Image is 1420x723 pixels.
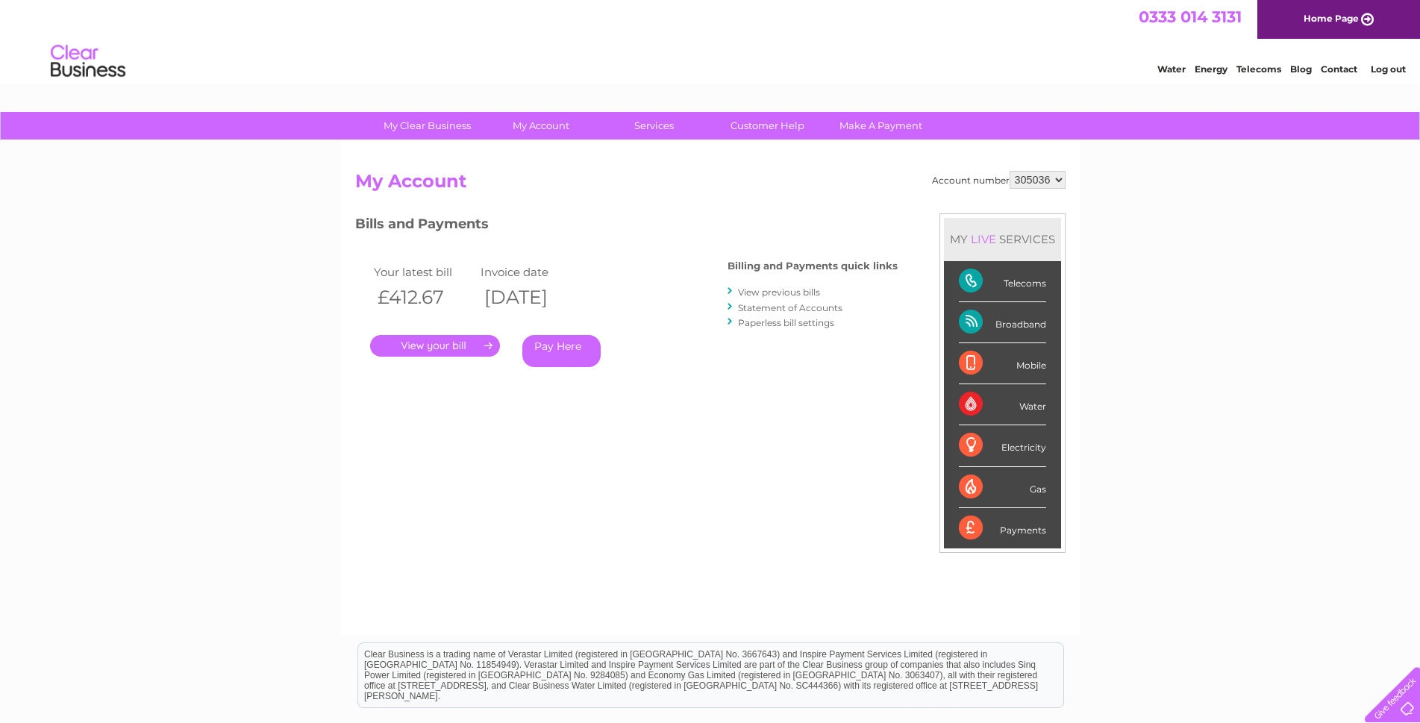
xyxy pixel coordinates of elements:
[959,302,1046,343] div: Broadband
[370,335,500,357] a: .
[522,335,601,367] a: Pay Here
[959,508,1046,548] div: Payments
[728,260,898,272] h4: Billing and Payments quick links
[355,171,1066,199] h2: My Account
[738,317,834,328] a: Paperless bill settings
[959,467,1046,508] div: Gas
[1321,63,1357,75] a: Contact
[370,282,478,313] th: £412.67
[968,232,999,246] div: LIVE
[355,213,898,240] h3: Bills and Payments
[1236,63,1281,75] a: Telecoms
[932,171,1066,189] div: Account number
[959,425,1046,466] div: Electricity
[959,384,1046,425] div: Water
[1139,7,1242,26] a: 0333 014 3131
[479,112,602,140] a: My Account
[706,112,829,140] a: Customer Help
[738,287,820,298] a: View previous bills
[592,112,716,140] a: Services
[1290,63,1312,75] a: Blog
[477,262,584,282] td: Invoice date
[1371,63,1406,75] a: Log out
[944,218,1061,260] div: MY SERVICES
[1195,63,1227,75] a: Energy
[819,112,942,140] a: Make A Payment
[370,262,478,282] td: Your latest bill
[366,112,489,140] a: My Clear Business
[738,302,842,313] a: Statement of Accounts
[50,39,126,84] img: logo.png
[477,282,584,313] th: [DATE]
[1157,63,1186,75] a: Water
[959,343,1046,384] div: Mobile
[959,261,1046,302] div: Telecoms
[358,8,1063,72] div: Clear Business is a trading name of Verastar Limited (registered in [GEOGRAPHIC_DATA] No. 3667643...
